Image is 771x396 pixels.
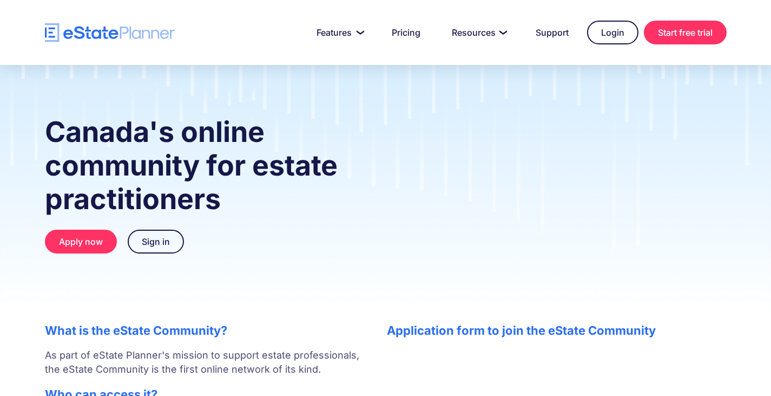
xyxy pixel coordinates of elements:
[587,21,638,44] a: Login
[644,21,727,44] a: Start free trial
[45,23,175,42] a: home
[128,230,184,254] a: Sign in
[45,348,365,376] p: As part of eState Planner's mission to support estate professionals, the eState Community is the ...
[379,22,433,43] a: Pricing
[439,22,517,43] a: Resources
[45,115,338,216] strong: Canada's online community for estate practitioners
[45,323,365,337] h2: What is the eState Community?
[304,22,373,43] a: Features
[523,22,582,43] a: Support
[45,230,117,254] a: Apply now
[387,323,727,337] h2: Application form to join the eState Community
